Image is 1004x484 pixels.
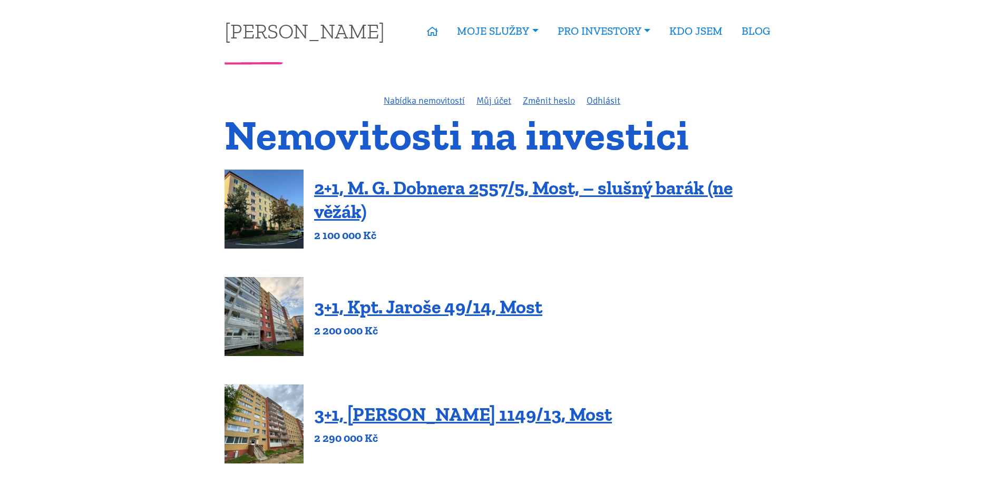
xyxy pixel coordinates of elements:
a: Odhlásit [587,95,620,106]
a: [PERSON_NAME] [225,21,385,41]
a: BLOG [732,19,779,43]
p: 2 100 000 Kč [314,228,779,243]
a: MOJE SLUŽBY [447,19,548,43]
a: PRO INVESTORY [548,19,660,43]
a: Nabídka nemovitostí [384,95,465,106]
a: Můj účet [476,95,511,106]
a: KDO JSEM [660,19,732,43]
a: Změnit heslo [523,95,575,106]
a: 2+1, M. G. Dobnera 2557/5, Most, – slušný barák (ne věžák) [314,176,733,223]
a: 3+1, [PERSON_NAME] 1149/13, Most [314,403,612,426]
p: 2 290 000 Kč [314,431,612,446]
p: 2 200 000 Kč [314,323,542,338]
a: 3+1, Kpt. Jaroše 49/14, Most [314,295,542,318]
h1: Nemovitosti na investici [225,117,779,153]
